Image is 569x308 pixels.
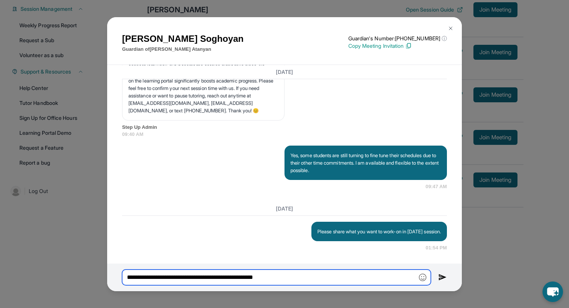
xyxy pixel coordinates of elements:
img: Emoji [419,274,426,281]
p: Step Up Team Message: Hello [PERSON_NAME] and [PERSON_NAME]! 👋 We noticed that there was an attem... [128,47,278,114]
span: 09:40 AM [122,131,447,138]
img: Copy Icon [405,43,412,49]
p: Guardian's Number: [PHONE_NUMBER] [348,35,447,42]
img: Send icon [438,273,447,282]
button: chat-button [542,281,563,302]
span: 09:47 AM [426,183,447,190]
span: 01:54 PM [426,244,447,252]
p: Guardian of [PERSON_NAME] Atanyan [122,46,244,53]
p: Yes, some students are still turning to fine tune their schedules due to their other time commitm... [290,152,441,174]
span: ⓘ [442,35,447,42]
h3: [DATE] [122,68,447,75]
span: Step Up Admin [122,124,447,131]
h3: [DATE] [122,205,447,212]
h1: [PERSON_NAME] Soghoyan [122,32,244,46]
img: Close Icon [448,25,454,31]
p: Copy Meeting Invitation [348,42,447,50]
p: Please share what you want to work-on in [DATE] session. [317,228,441,235]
